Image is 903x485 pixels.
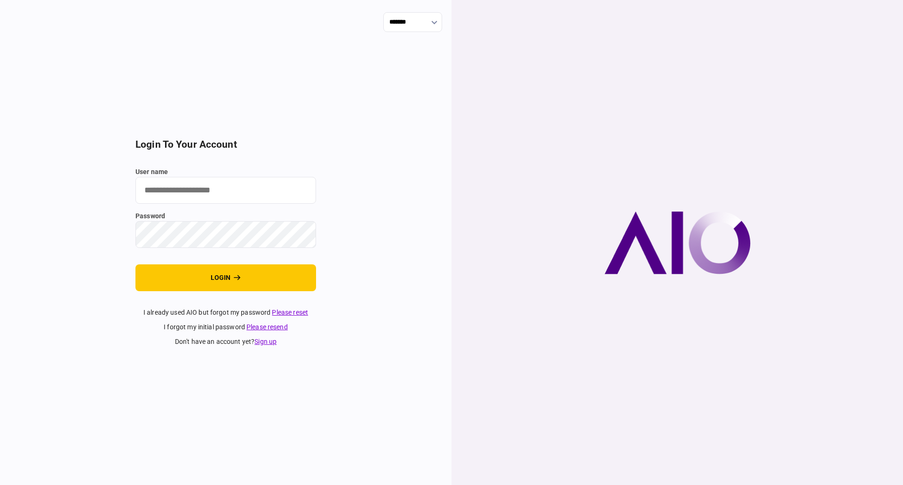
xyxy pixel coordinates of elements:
div: don't have an account yet ? [135,337,316,347]
div: I forgot my initial password [135,322,316,332]
h2: login to your account [135,139,316,151]
input: password [135,221,316,248]
a: Please resend [246,323,288,331]
input: user name [135,177,316,204]
img: AIO company logo [604,211,751,274]
a: Please reset [272,309,308,316]
div: I already used AIO but forgot my password [135,308,316,318]
input: show language options [383,12,442,32]
button: login [135,264,316,291]
a: Sign up [254,338,277,345]
label: password [135,211,316,221]
label: user name [135,167,316,177]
